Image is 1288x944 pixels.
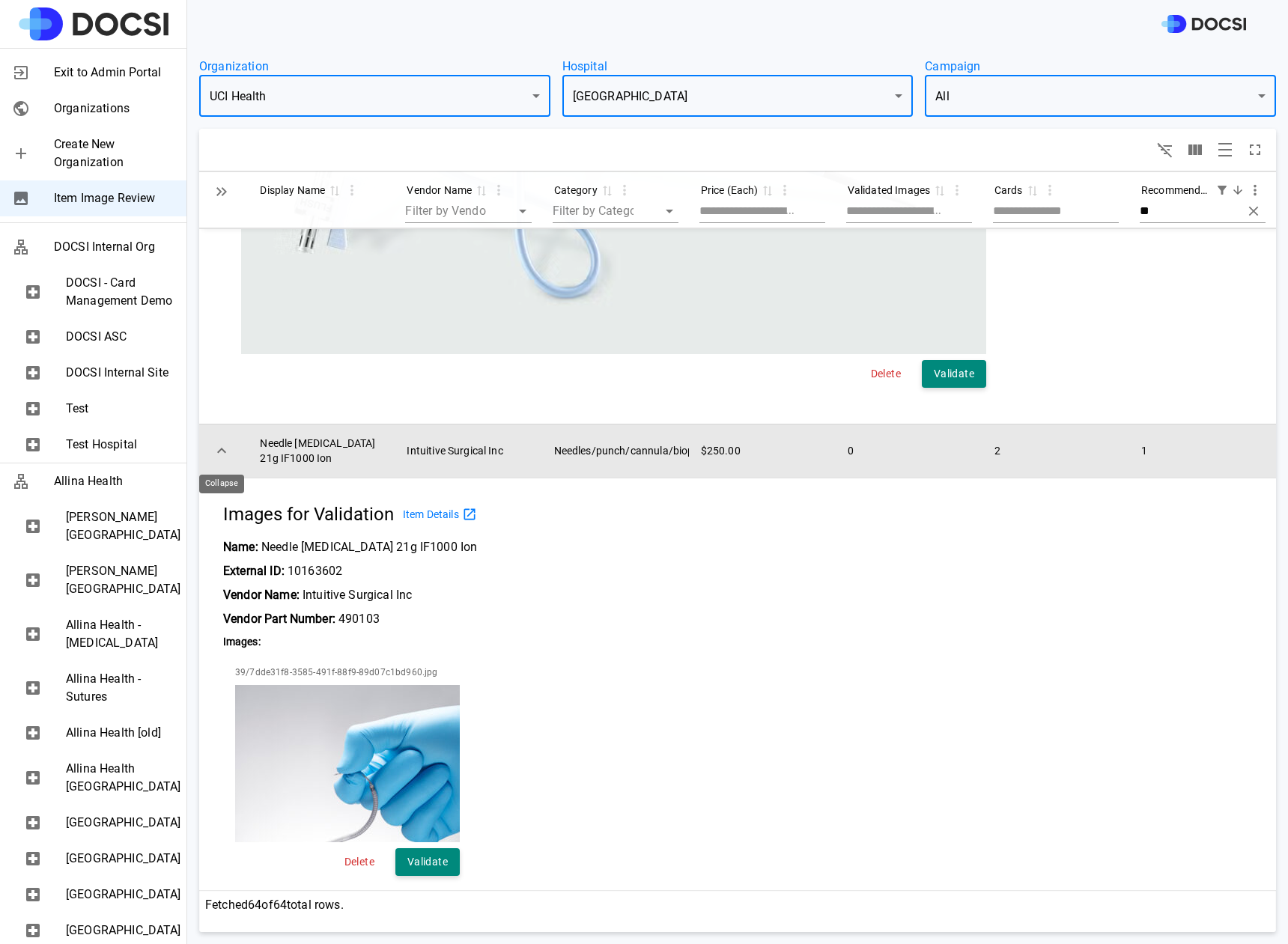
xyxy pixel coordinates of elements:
div: Recommendations [1141,181,1213,199]
span: Sort by Display Name ascending [325,183,343,197]
button: Show/Hide columns [1180,135,1210,165]
input: Filter by Cards [993,199,1089,223]
div: Filter by Category [553,199,634,223]
div: Filter by Vendor Name [405,202,468,219]
a: Item Details [403,507,477,522]
span: Allina Health - [MEDICAL_DATA] [66,616,174,652]
label: Hospital [562,58,914,75]
td: Needle [MEDICAL_DATA] 21g IF1000 Ion [248,424,395,478]
input: Filter by Price (Each) [699,199,795,223]
span: Collapse [208,437,235,464]
div: Validated Images [848,181,930,199]
div: Category [554,181,598,199]
p: 10163602 [223,562,477,580]
td: 1 [1129,424,1276,478]
span: Test [66,400,174,418]
td: $250.00 [689,424,836,478]
button: Validate [922,360,986,388]
span: [GEOGRAPHIC_DATA] [66,886,174,904]
label: Campaign [925,58,1276,75]
button: Column Actions [773,178,797,202]
button: Toggle full screen [1240,135,1270,165]
span: DOCSI - Card Management Demo [66,274,174,310]
label: Organization [199,58,550,75]
div: UCI Health [199,75,550,117]
img: Site Logo [19,7,168,40]
div: Display Name [260,181,325,199]
span: Sorted by Recommendations descending [1228,183,1246,197]
button: Expand [208,437,235,464]
div: Price (Each) [701,181,759,199]
img: item [235,685,460,842]
span: [GEOGRAPHIC_DATA] [66,922,174,940]
div: Cards [994,181,1023,199]
span: Allina Health [GEOGRAPHIC_DATA] [66,760,174,796]
button: Delete [862,360,910,388]
span: Organizations [54,100,174,118]
div: Filter by Vendor Name [405,199,486,223]
button: Column Actions [340,178,364,202]
span: Sort by Cards descending [1023,183,1041,197]
button: Column Actions [487,178,511,202]
strong: Images: [223,636,261,648]
span: Allina Health [54,472,174,490]
p: Fetched 64 of 64 total rows. [205,896,344,914]
span: Create New Organization [54,135,174,171]
span: Allina Health [old] [66,724,174,742]
span: DOCSI ASC [66,328,174,346]
button: Show/Hide filters [1150,135,1180,165]
span: [PERSON_NAME][GEOGRAPHIC_DATA] [66,508,174,544]
button: Column Actions [1243,178,1267,202]
button: Column Actions [945,178,969,202]
button: Clear filter [1243,201,1265,222]
span: Clear filter [1242,199,1266,223]
span: Exit to Admin Portal [54,64,174,82]
span: [PERSON_NAME][GEOGRAPHIC_DATA] [66,562,174,598]
input: Filter by Validated Images [846,199,942,223]
span: Test Hospital [66,436,174,454]
button: Column Actions [613,178,637,202]
button: Toggle density [1210,135,1240,165]
input: Filter by Recommendations [1140,199,1236,223]
div: All [925,75,1276,117]
button: Delete [335,848,383,876]
span: Allina Health - Sutures [66,670,174,706]
span: Sort by Category ascending [598,183,616,197]
span: Sort by Validated Images descending [930,183,948,197]
span: DOCSI Internal Site [66,364,174,382]
strong: Name: [223,540,258,554]
td: 2 [982,424,1129,478]
span: Sort by Vendor Name ascending [472,183,490,197]
td: 0 [836,424,982,478]
p: Intuitive Surgical Inc [223,586,477,604]
td: Intuitive Surgical Inc [395,424,541,478]
div: [GEOGRAPHIC_DATA] [562,75,914,117]
span: Sort by Price (Each) descending [758,183,776,197]
span: 39/7dde31f8-3585-491f-88f9-89d07c1bd960.jpg [235,666,460,679]
span: [GEOGRAPHIC_DATA] [66,814,174,832]
td: Needles/punch/cannula/biopsy [542,424,689,478]
span: [GEOGRAPHIC_DATA] [66,850,174,868]
span: DOCSI Internal Org [54,238,174,256]
p: 490103 [223,610,477,628]
strong: External ID: [223,564,285,578]
img: DOCSI Logo [1161,15,1246,34]
strong: Vendor Part Number: [223,612,335,626]
button: Expand all [208,178,235,205]
button: Filtering by Recommendations - Fuzzy ">0" [1218,186,1227,195]
div: Filter by Category [553,202,616,219]
span: Expand all [208,186,235,198]
h5: Images for Validation [223,502,394,526]
strong: Vendor Name: [223,588,300,602]
div: Vendor Name [407,181,472,199]
span: Item Image Review [54,189,174,207]
button: Column Actions [1038,178,1062,202]
p: Needle [MEDICAL_DATA] 21g IF1000 Ion [223,538,477,556]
